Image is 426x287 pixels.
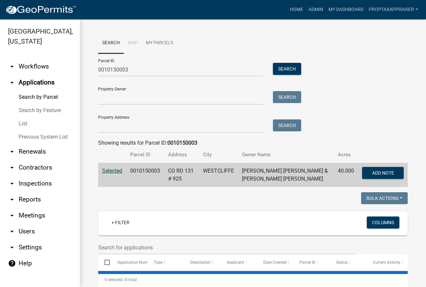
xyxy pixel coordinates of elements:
a: Search [98,33,124,54]
span: Status [336,260,348,265]
td: CO RD 131 # 925 [164,163,199,187]
strong: 0010150003 [167,140,197,146]
td: 40.000 [334,163,358,187]
a: Admin [306,3,326,16]
button: Search [273,63,301,75]
i: arrow_drop_up [8,78,16,86]
a: Home [287,3,306,16]
td: WESTCLIFFE [199,163,238,187]
a: + Filter [106,216,135,228]
button: Search [273,91,301,103]
datatable-header-cell: Application Number [111,254,147,270]
th: Address [164,147,199,163]
datatable-header-cell: Parcel ID [293,254,330,270]
span: Application Number [117,260,154,265]
i: arrow_drop_down [8,227,16,235]
datatable-header-cell: Current Activity [366,254,403,270]
span: Parcel ID [300,260,316,265]
i: arrow_drop_down [8,196,16,204]
span: Description [190,260,211,265]
i: arrow_drop_down [8,243,16,251]
i: arrow_drop_down [8,212,16,219]
a: PropTaxAppraiser [366,3,421,16]
i: arrow_drop_down [8,164,16,172]
span: Type [154,260,162,265]
i: arrow_drop_down [8,148,16,156]
td: [PERSON_NAME] [PERSON_NAME] & [PERSON_NAME] [PERSON_NAME] [238,163,334,187]
button: Add Note [362,167,404,179]
th: City [199,147,238,163]
i: help [8,259,16,267]
th: Parcel ID [126,147,164,163]
button: Columns [367,216,399,228]
span: Date Created [263,260,287,265]
i: arrow_drop_down [8,180,16,188]
a: My Parcels [142,33,177,54]
td: 0010150003 [126,163,164,187]
input: Search for applications [98,241,354,254]
th: Acres [334,147,358,163]
datatable-header-cell: Applicant [220,254,257,270]
span: 0 selected / [105,277,125,282]
span: Add Note [372,170,394,176]
datatable-header-cell: Type [147,254,184,270]
datatable-header-cell: Select [98,254,111,270]
button: Search [273,119,301,131]
span: Applicant [227,260,244,265]
div: Showing results for Parcel ID: [98,139,408,147]
a: My Dashboard [326,3,366,16]
th: Owner Name [238,147,334,163]
datatable-header-cell: Date Created [257,254,294,270]
a: Selected [102,168,122,174]
button: Bulk Actions [361,192,408,204]
datatable-header-cell: Status [330,254,366,270]
span: Current Activity [373,260,400,265]
datatable-header-cell: Description [184,254,221,270]
i: arrow_drop_down [8,63,16,71]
